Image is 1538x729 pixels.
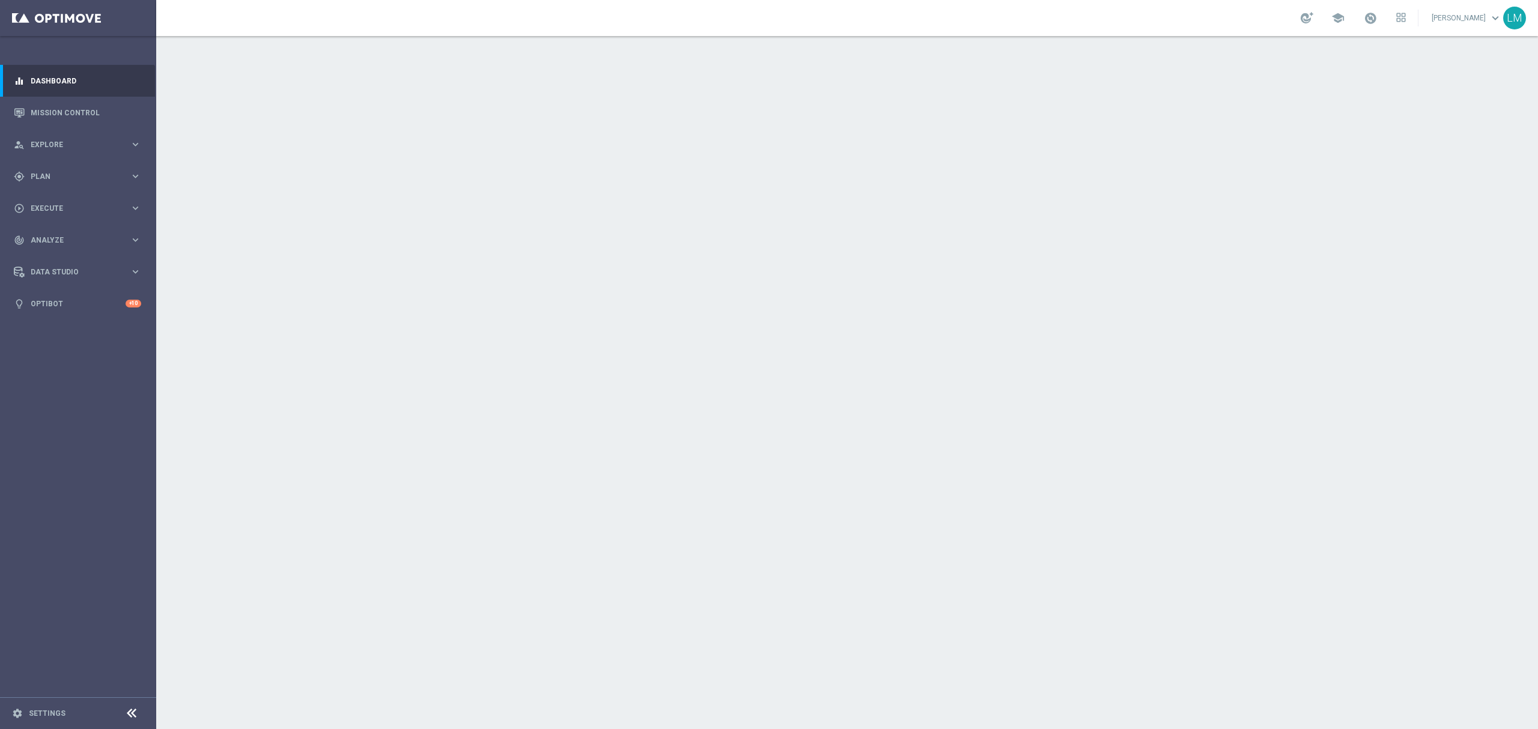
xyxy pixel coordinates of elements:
div: Execute [14,203,130,214]
i: keyboard_arrow_right [130,234,141,246]
div: +10 [126,300,141,307]
button: gps_fixed Plan keyboard_arrow_right [13,172,142,181]
span: keyboard_arrow_down [1489,11,1502,25]
a: Dashboard [31,65,141,97]
i: equalizer [14,76,25,86]
i: lightbulb [14,298,25,309]
i: settings [12,708,23,719]
div: Dashboard [14,65,141,97]
i: keyboard_arrow_right [130,202,141,214]
button: person_search Explore keyboard_arrow_right [13,140,142,150]
i: keyboard_arrow_right [130,171,141,182]
a: Mission Control [31,97,141,129]
i: keyboard_arrow_right [130,139,141,150]
span: Analyze [31,237,130,244]
i: track_changes [14,235,25,246]
span: Plan [31,173,130,180]
div: Explore [14,139,130,150]
button: play_circle_outline Execute keyboard_arrow_right [13,204,142,213]
span: Execute [31,205,130,212]
div: Data Studio [14,267,130,277]
div: Mission Control [14,97,141,129]
div: Analyze [14,235,130,246]
span: school [1331,11,1345,25]
div: LM [1503,7,1526,29]
i: play_circle_outline [14,203,25,214]
i: gps_fixed [14,171,25,182]
div: Optibot [14,288,141,319]
button: equalizer Dashboard [13,76,142,86]
a: Settings [29,710,65,717]
button: track_changes Analyze keyboard_arrow_right [13,235,142,245]
span: Explore [31,141,130,148]
a: [PERSON_NAME]keyboard_arrow_down [1430,9,1503,27]
button: Mission Control [13,108,142,118]
a: Optibot [31,288,126,319]
span: Data Studio [31,268,130,276]
i: keyboard_arrow_right [130,266,141,277]
div: Plan [14,171,130,182]
i: person_search [14,139,25,150]
button: Data Studio keyboard_arrow_right [13,267,142,277]
button: lightbulb Optibot +10 [13,299,142,309]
